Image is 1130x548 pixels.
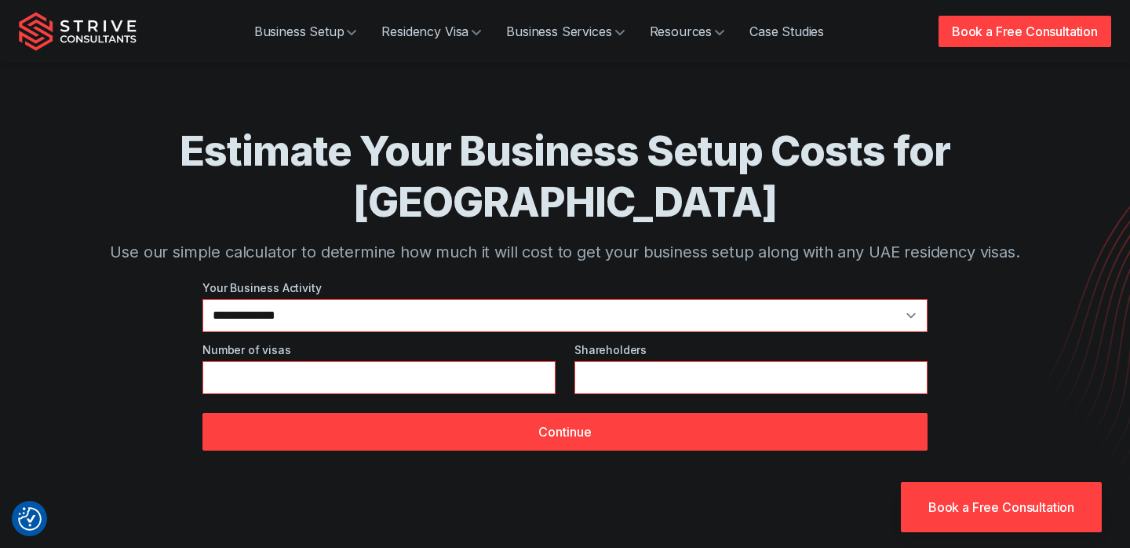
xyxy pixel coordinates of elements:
a: Book a Free Consultation [901,482,1102,532]
h1: Estimate Your Business Setup Costs for [GEOGRAPHIC_DATA] [82,126,1048,228]
label: Number of visas [202,342,556,358]
img: Revisit consent button [18,507,42,531]
a: Book a Free Consultation [939,16,1111,47]
a: Case Studies [737,16,837,47]
p: Use our simple calculator to determine how much it will cost to get your business setup along wit... [82,240,1048,264]
a: Business Setup [242,16,370,47]
a: Residency Visa [369,16,494,47]
button: Continue [202,413,928,451]
label: Shareholders [574,342,928,358]
label: Your Business Activity [202,279,928,296]
button: Consent Preferences [18,507,42,531]
a: Business Services [494,16,636,47]
img: Strive Consultants [19,12,137,51]
a: Resources [637,16,738,47]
